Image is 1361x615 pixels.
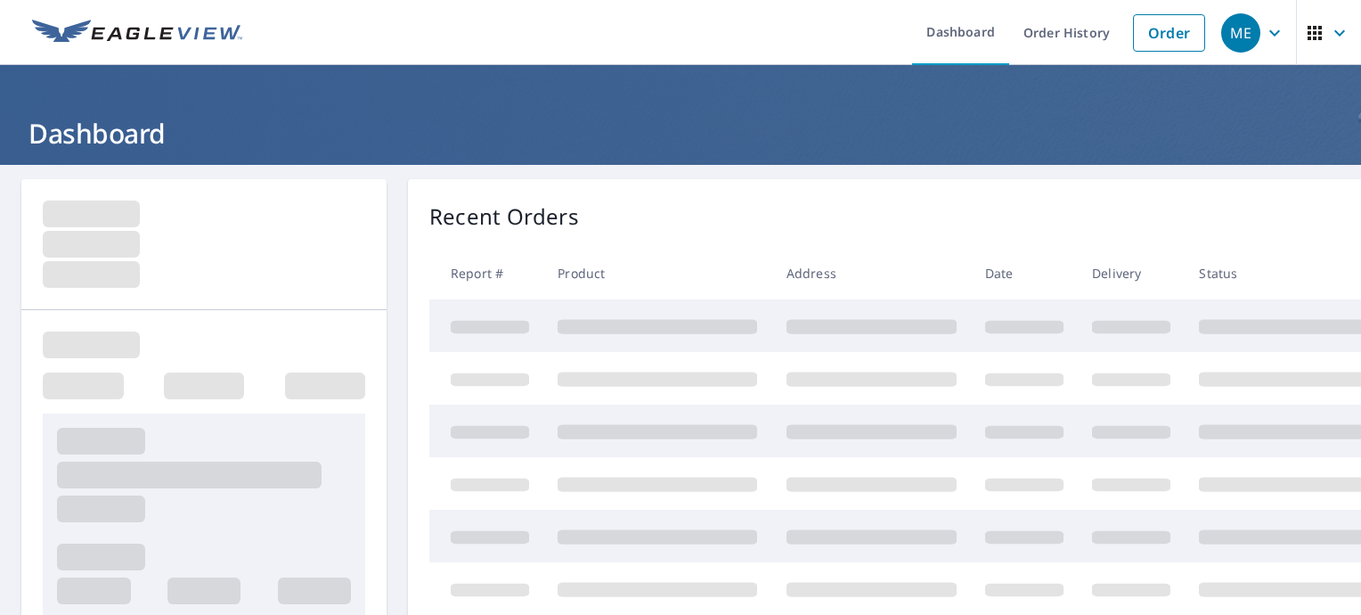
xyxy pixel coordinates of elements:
th: Product [543,247,771,299]
th: Address [772,247,971,299]
th: Delivery [1078,247,1185,299]
h1: Dashboard [21,115,1340,152]
p: Recent Orders [429,201,579,233]
div: ME [1221,13,1260,53]
th: Date [971,247,1078,299]
img: EV Logo [32,20,242,46]
a: Order [1133,14,1205,52]
th: Report # [429,247,543,299]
